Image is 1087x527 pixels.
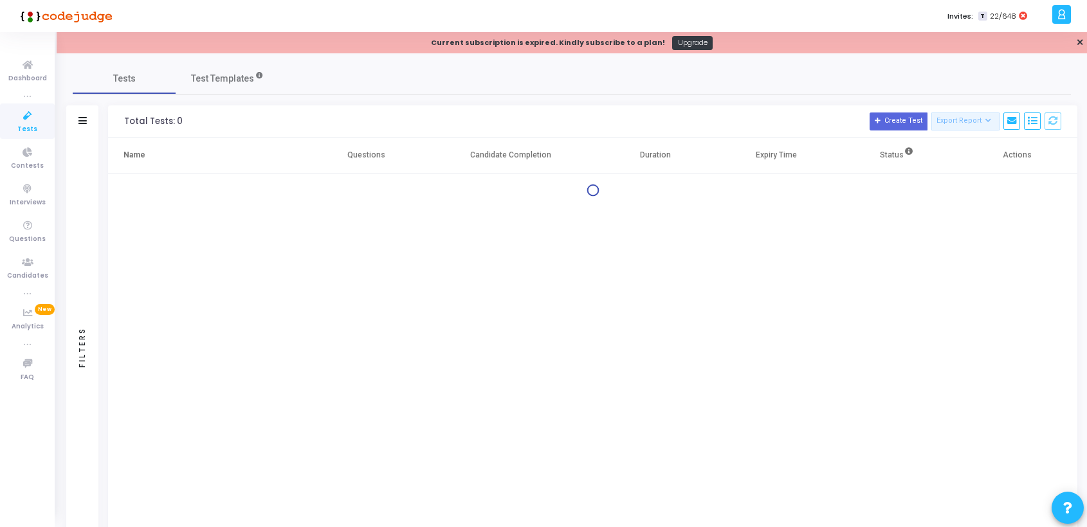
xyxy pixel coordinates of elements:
span: New [35,304,55,315]
span: Test Templates [191,72,254,85]
span: Questions [9,234,46,245]
label: Invites: [947,11,973,22]
div: Current subscription is expired. Kindly subscribe to a plan! [431,37,665,48]
span: FAQ [21,372,34,383]
span: Candidates [7,271,48,281]
span: Dashboard [8,73,47,84]
span: Analytics [12,321,44,332]
button: Create Test [870,112,927,130]
th: Duration [596,138,716,174]
div: Total Tests: 0 [124,116,183,127]
button: Export Report [931,112,1000,130]
th: Expiry Time [716,138,836,174]
span: Contests [11,161,44,172]
a: ✕ [1076,36,1084,49]
th: Questions [306,138,426,174]
th: Actions [957,138,1077,174]
span: T [978,12,987,21]
span: 22/648 [990,11,1016,22]
th: Status [836,138,956,174]
a: Upgrade [672,36,713,50]
th: Candidate Completion [426,138,596,174]
span: Interviews [10,197,46,208]
div: Filters [77,276,88,418]
span: Tests [17,124,37,135]
th: Name [108,138,306,174]
img: logo [16,3,113,29]
span: Tests [113,72,136,85]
